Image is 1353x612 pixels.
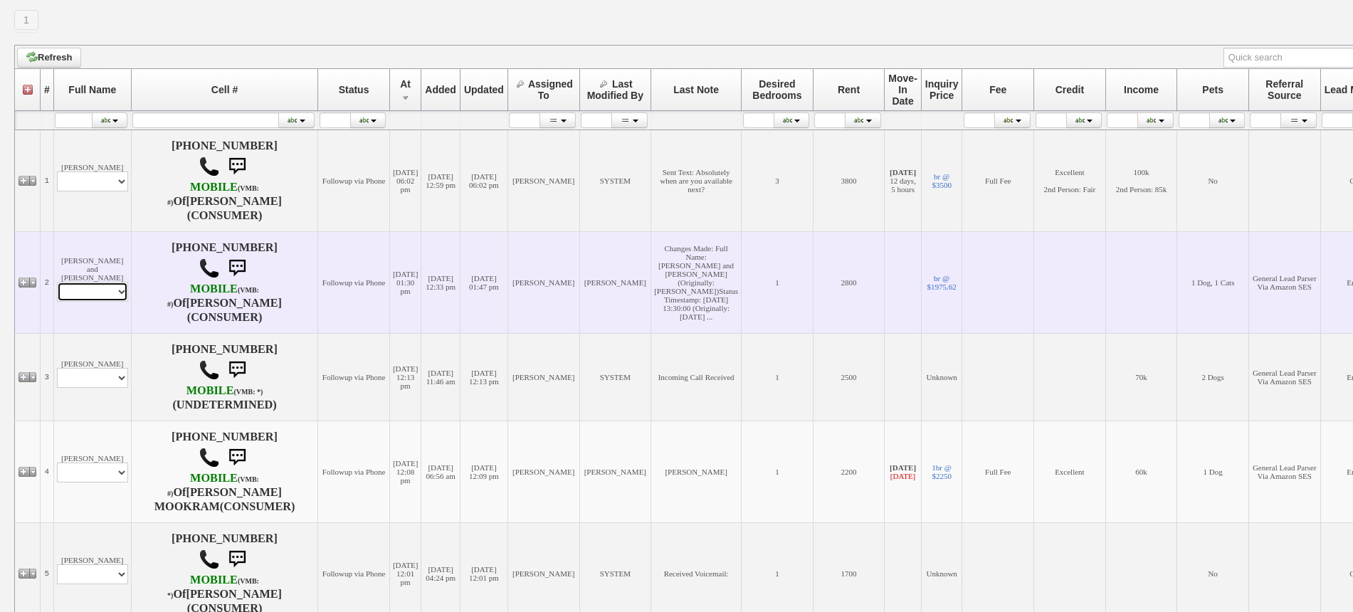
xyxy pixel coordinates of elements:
span: Referral Source [1265,78,1303,101]
span: Rent [838,84,860,95]
td: [DATE] 12:13 pm [389,333,421,421]
font: (VMB: #) [167,184,259,206]
td: 2500 [813,333,885,421]
font: MOBILE [190,283,238,295]
img: sms.png [223,152,251,181]
td: 2 [41,231,54,333]
img: sms.png [223,443,251,472]
img: call.png [199,258,220,279]
td: [DATE] 12:09 pm [460,421,507,522]
td: [PERSON_NAME] [53,333,131,421]
h4: [PHONE_NUMBER] (UNDETERMINED) [135,343,315,411]
td: 3 [742,130,814,231]
td: Changes Made: Full Name: [PERSON_NAME] and [PERSON_NAME] (Originally: [PERSON_NAME])Status Timest... [651,231,742,333]
td: [PERSON_NAME] [579,231,651,333]
td: [DATE] 12:13 pm [460,333,507,421]
td: Full Fee [962,130,1034,231]
td: 12 days, 5 hours [885,130,921,231]
span: Last Note [673,84,719,95]
img: sms.png [223,254,251,283]
td: [PERSON_NAME] [507,421,579,522]
td: [PERSON_NAME] [651,421,742,522]
td: [DATE] 12:33 pm [421,231,460,333]
td: [DATE] 12:08 pm [389,421,421,522]
td: 4 [41,421,54,522]
td: SYSTEM [579,130,651,231]
span: Pets [1202,84,1223,95]
td: 3 [41,333,54,421]
td: General Lead Parser Via Amazon SES [1248,421,1320,522]
span: Income [1124,84,1159,95]
img: call.png [199,359,220,381]
b: [DATE] [890,168,916,176]
font: (VMB: *) [167,577,259,599]
td: Excellent [1034,421,1106,522]
td: 1 Dog, 1 Cats [1177,231,1249,333]
td: [DATE] 01:30 pm [389,231,421,333]
td: [PERSON_NAME] [53,421,131,522]
img: call.png [199,156,220,177]
img: call.png [199,549,220,570]
td: [PERSON_NAME] [507,333,579,421]
td: General Lead Parser Via Amazon SES [1248,231,1320,333]
img: sms.png [223,545,251,574]
td: 1 [41,130,54,231]
font: MOBILE [190,181,238,194]
span: Updated [464,84,504,95]
td: 2 Dogs [1177,333,1249,421]
a: 1br @ $2250 [932,463,952,480]
td: Followup via Phone [318,231,390,333]
h4: [PHONE_NUMBER] Of (CONSUMER) [135,241,315,324]
td: [PERSON_NAME] [507,130,579,231]
span: Inquiry Price [925,78,959,101]
td: 60k [1105,421,1177,522]
td: Incoming Call Received [651,333,742,421]
h4: [PHONE_NUMBER] Of (CONSUMER) [135,139,315,222]
td: 100k 2nd Person: 85k [1105,130,1177,231]
font: [DATE] [890,472,915,480]
td: Excellent 2nd Person: Fair [1034,130,1106,231]
a: br @ $1975.62 [927,274,957,291]
span: Fee [989,84,1006,95]
b: T-Mobile USA, Inc. [167,283,259,310]
td: [PERSON_NAME] [579,421,651,522]
b: [PERSON_NAME] MOOKRAM [154,486,282,513]
b: T-Mobile USA, Inc. [167,472,259,499]
td: 3800 [813,130,885,231]
td: [PERSON_NAME] and [PERSON_NAME] [53,231,131,333]
span: At [400,78,411,90]
td: [DATE] 06:02 pm [389,130,421,231]
b: [DATE] [890,463,916,472]
font: MOBILE [190,472,238,485]
b: [PERSON_NAME] [186,297,282,310]
td: 2800 [813,231,885,333]
font: MOBILE [190,574,238,586]
font: (VMB: #) [167,475,259,497]
span: Desired Bedrooms [752,78,801,101]
b: [PERSON_NAME] [186,588,282,601]
a: 1 [14,10,38,30]
td: 70k [1105,333,1177,421]
b: AT&T Wireless [167,181,259,208]
b: Verizon Wireless [167,574,259,601]
font: (VMB: *) [234,388,263,396]
span: Added [425,84,456,95]
td: Followup via Phone [318,130,390,231]
a: br @ $3500 [932,172,952,189]
td: 1 [742,231,814,333]
td: 1 [742,421,814,522]
th: # [41,68,54,110]
td: [PERSON_NAME] [507,231,579,333]
td: Full Fee [962,421,1034,522]
td: No [1177,130,1249,231]
font: MOBILE [186,384,234,397]
td: 2200 [813,421,885,522]
span: Assigned To [528,78,573,101]
td: [PERSON_NAME] [53,130,131,231]
td: Unknown [921,333,962,421]
td: [DATE] 06:56 am [421,421,460,522]
td: Followup via Phone [318,333,390,421]
h4: [PHONE_NUMBER] Of (CONSUMER) [135,431,315,513]
b: Verizon Wireless [186,384,263,397]
td: [DATE] 01:47 pm [460,231,507,333]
